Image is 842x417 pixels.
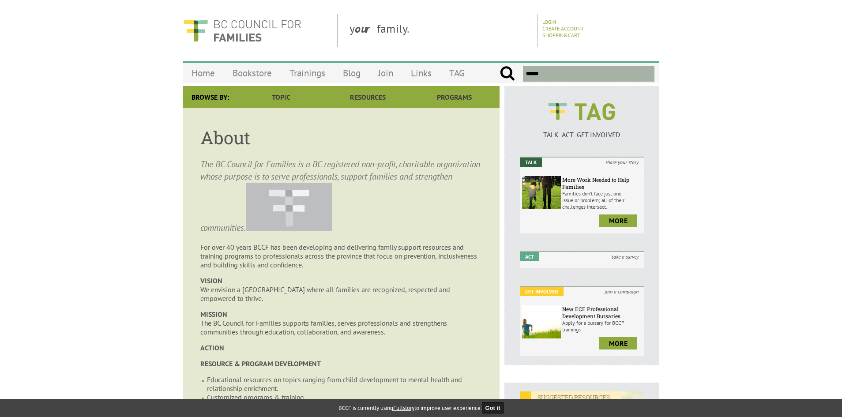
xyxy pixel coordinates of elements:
[402,63,440,83] a: Links
[520,121,644,139] a: TALK ACT GET INVOLVED
[520,130,644,139] p: TALK ACT GET INVOLVED
[183,14,302,47] img: BC Council for FAMILIES
[542,25,584,32] a: Create Account
[393,404,414,412] a: Fullstory
[200,126,482,149] h1: About
[599,337,637,349] a: more
[200,276,482,303] p: We envision a [GEOGRAPHIC_DATA] where all families are recognized, respected and empowered to thr...
[334,63,369,83] a: Blog
[200,243,482,269] p: For over 40 years BCCF has been developing and delivering family support resources and training p...
[183,86,238,108] div: Browse By:
[562,305,642,319] h6: New ECE Professional Development Bursaries
[183,63,224,83] a: Home
[238,86,324,108] a: Topic
[281,63,334,83] a: Trainings
[324,86,411,108] a: Resources
[440,63,474,83] a: TAG
[207,393,482,402] li: Customized programs & training
[207,375,482,393] li: Educational resources on topics ranging from child development to mental health and relationship ...
[542,19,556,25] a: Login
[562,319,642,333] p: Apply for a bursary for BCCF trainings
[542,95,621,128] img: BCCF's TAG Logo
[500,66,515,82] input: Submit
[200,343,224,352] strong: ACTION
[520,158,542,167] em: Talk
[200,310,227,319] strong: MISSION
[200,158,482,234] p: The BC Council for Families is a BC registered non-profit, charitable organization whose purpose ...
[200,310,482,336] p: The BC Council for Families supports families, serves professionals and strengthens communities t...
[411,86,498,108] a: Programs
[369,63,402,83] a: Join
[562,176,642,190] h6: More Work Needed to Help Families
[224,63,281,83] a: Bookstore
[600,158,644,167] i: share your story
[520,252,539,261] em: Act
[599,287,644,296] i: join a campaign
[606,252,644,261] i: take a survey
[599,214,637,227] a: more
[562,190,642,210] p: Families don’t face just one issue or problem; all of their challenges intersect.
[200,359,321,368] strong: RESOURCE & PROGRAM DEVELOPMENT
[520,287,564,296] em: Get Involved
[342,14,538,47] div: y family.
[355,21,377,36] strong: our
[520,391,621,403] em: SUGGESTED RESOURCES
[542,32,580,38] a: Shopping Cart
[200,276,222,285] strong: VISION
[482,402,504,413] button: Got it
